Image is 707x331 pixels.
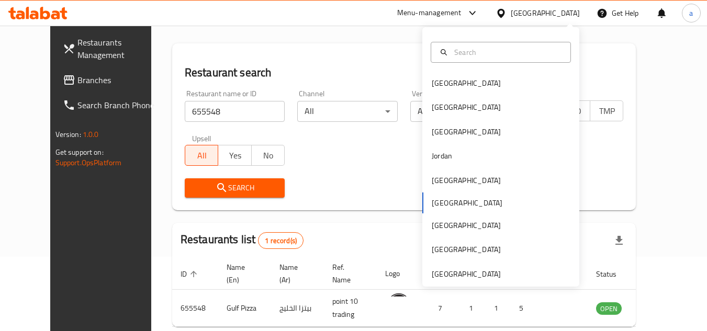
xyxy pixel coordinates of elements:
div: [GEOGRAPHIC_DATA] [432,126,501,138]
span: TMP [594,104,620,119]
td: Gulf Pizza [218,290,271,327]
td: 7 [424,290,461,327]
span: Status [596,268,630,280]
div: Jordan [432,150,452,162]
div: [GEOGRAPHIC_DATA] [432,175,501,186]
div: [GEOGRAPHIC_DATA] [511,7,580,19]
span: Ref. Name [332,261,364,286]
span: No [256,148,281,163]
a: Search Branch Phone [54,93,169,118]
div: [GEOGRAPHIC_DATA] [432,77,501,89]
h2: Restaurants list [181,232,304,249]
span: Name (En) [227,261,259,286]
label: Upsell [192,134,211,142]
div: [GEOGRAPHIC_DATA] [432,220,501,231]
div: [GEOGRAPHIC_DATA] [432,244,501,255]
div: All [410,101,511,122]
div: Export file [607,228,632,253]
td: 1 [486,290,511,327]
span: Branches [77,74,160,86]
a: Support.OpsPlatform [55,156,122,169]
a: Restaurants Management [54,30,169,67]
th: Logo [377,258,424,290]
td: بيتزا الخليج [271,290,324,327]
span: Get support on: [55,145,104,159]
span: Search Branch Phone [77,99,160,111]
div: OPEN [596,302,622,315]
span: All [189,148,215,163]
input: Search [450,47,564,58]
button: Yes [218,145,252,166]
span: Yes [222,148,248,163]
button: TMP [590,100,624,121]
button: All [185,145,219,166]
td: 5 [511,290,536,327]
span: Restaurants Management [77,36,160,61]
div: [GEOGRAPHIC_DATA] [432,101,501,113]
table: enhanced table [172,258,679,327]
span: Version: [55,128,81,141]
span: Search [193,181,277,195]
span: ID [181,268,200,280]
td: 1 [461,290,486,327]
span: a [689,7,693,19]
div: All [297,101,398,122]
span: 1 record(s) [259,236,303,246]
span: OPEN [596,303,622,315]
td: point 10 trading [324,290,377,327]
a: Branches [54,67,169,93]
input: Search for restaurant name or ID.. [185,101,285,122]
button: Search [185,178,285,198]
div: [GEOGRAPHIC_DATA] [432,268,501,280]
img: Gulf Pizza [385,293,411,319]
span: 1.0.0 [83,128,99,141]
h2: Restaurant search [185,65,624,81]
td: 655548 [172,290,218,327]
div: Menu-management [397,7,462,19]
span: Name (Ar) [279,261,311,286]
button: No [251,145,285,166]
